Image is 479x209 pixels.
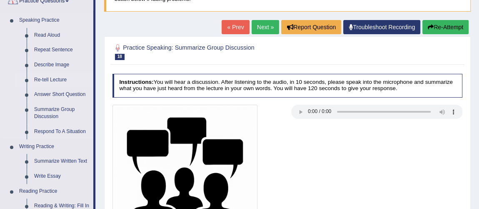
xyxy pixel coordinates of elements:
[30,102,93,124] a: Summarize Group Discussion
[119,79,153,85] b: Instructions:
[252,20,279,34] a: Next »
[30,154,93,169] a: Summarize Written Text
[30,124,93,139] a: Respond To A Situation
[15,139,93,154] a: Writing Practice
[343,20,420,34] a: Troubleshoot Recording
[422,20,469,34] button: Re-Attempt
[30,43,93,58] a: Repeat Sentence
[112,43,329,60] h2: Practice Speaking: Summarize Group Discussion
[115,54,125,60] span: 18
[15,13,93,28] a: Speaking Practice
[222,20,249,34] a: « Prev
[30,73,93,88] a: Re-tell Lecture
[30,28,93,43] a: Read Aloud
[30,87,93,102] a: Answer Short Question
[281,20,341,34] button: Report Question
[30,58,93,73] a: Describe Image
[30,169,93,184] a: Write Essay
[15,184,93,199] a: Reading Practice
[112,74,463,98] h4: You will hear a discussion. After listening to the audio, in 10 seconds, please speak into the mi...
